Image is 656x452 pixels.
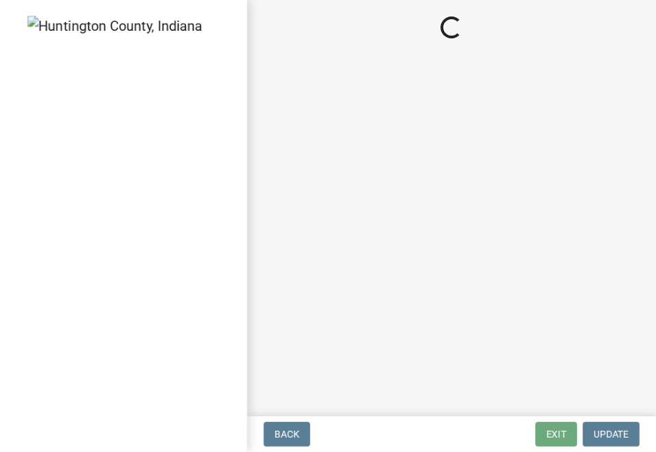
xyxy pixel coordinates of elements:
span: Update [594,429,629,440]
button: Exit [535,422,577,447]
button: Update [583,422,640,447]
button: Back [263,422,310,447]
span: Back [274,429,299,440]
img: Huntington County, Indiana [27,16,202,36]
